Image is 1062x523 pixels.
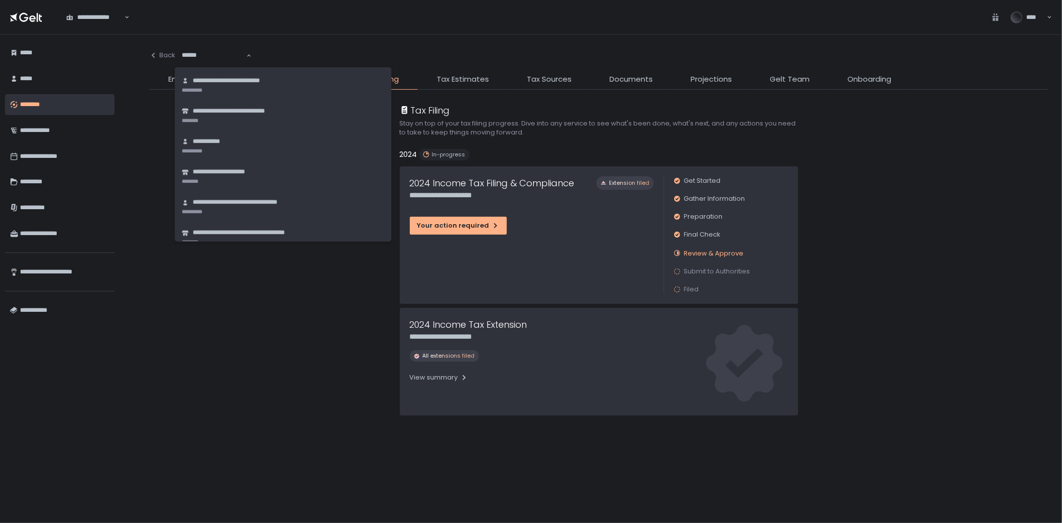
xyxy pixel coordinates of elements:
input: Search for option [182,50,245,60]
span: Tax Sources [527,74,572,85]
span: Gelt Team [770,74,810,85]
button: Back [149,45,175,66]
h2: Stay on top of your tax filing progress. Dive into any service to see what's been done, what's ne... [400,119,798,137]
span: Review & Approve [684,249,744,258]
button: View summary [410,370,468,386]
span: Filed [684,285,699,294]
div: Search for option [60,6,129,27]
input: Search for option [123,12,123,22]
span: Documents [609,74,653,85]
span: All extensions filed [423,352,475,360]
span: Extension filed [609,179,650,187]
button: Your action required [410,217,507,235]
span: Preparation [684,212,723,221]
span: Get Started [684,176,721,185]
div: Back [149,51,175,60]
div: View summary [410,373,468,382]
span: Gather Information [684,194,745,203]
div: Your action required [417,221,499,230]
h1: 2024 Income Tax Extension [410,318,527,331]
h2: 2024 [400,149,417,160]
span: Onboarding [847,74,891,85]
h1: 2024 Income Tax Filing & Compliance [410,176,575,190]
div: Search for option [175,45,251,66]
span: Final Check [684,230,721,239]
span: Submit to Authorities [684,267,750,276]
span: Tax Estimates [437,74,489,85]
span: In-progress [432,151,466,158]
div: Tax Filing [400,104,450,117]
span: Projections [691,74,732,85]
span: Entity [168,74,189,85]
